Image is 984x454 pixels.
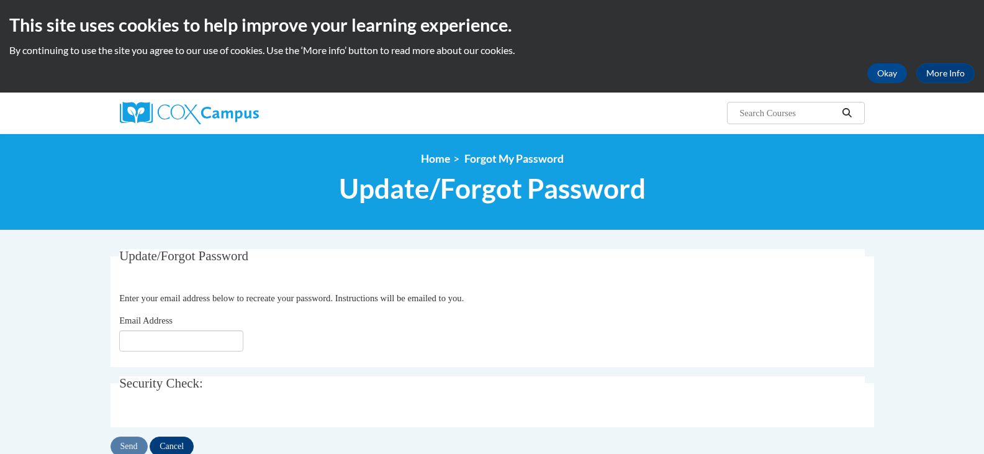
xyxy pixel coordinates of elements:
img: Cox Campus [120,102,259,124]
button: Okay [867,63,907,83]
button: Search [837,106,856,120]
a: More Info [916,63,975,83]
a: Home [421,152,450,165]
p: By continuing to use the site you agree to our use of cookies. Use the ‘More info’ button to read... [9,43,975,57]
input: Email [119,330,243,352]
span: Update/Forgot Password [119,248,248,263]
h2: This site uses cookies to help improve your learning experience. [9,12,975,37]
span: Enter your email address below to recreate your password. Instructions will be emailed to you. [119,293,464,303]
input: Search Courses [738,106,837,120]
a: Cox Campus [120,102,356,124]
span: Security Check: [119,376,203,391]
span: Forgot My Password [464,152,564,165]
span: Email Address [119,316,173,325]
span: Update/Forgot Password [339,172,646,205]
